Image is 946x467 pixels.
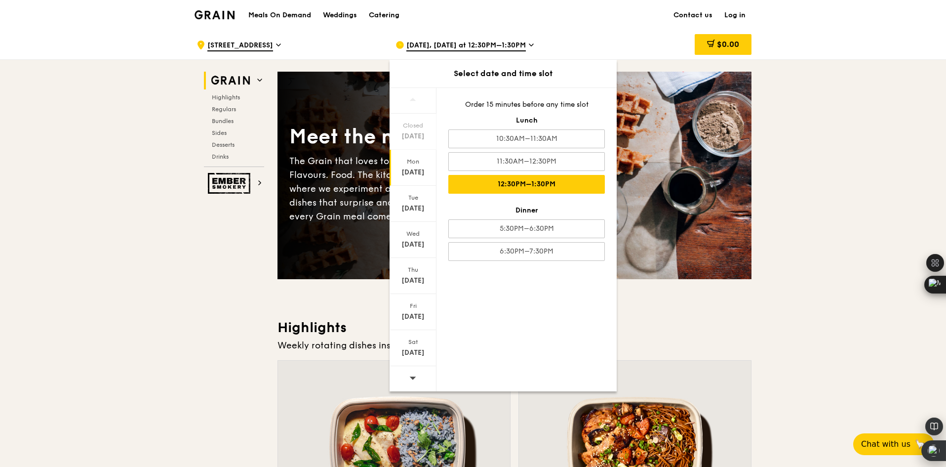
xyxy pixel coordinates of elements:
span: $0.00 [717,40,739,49]
div: 6:30PM–7:30PM [448,242,605,261]
div: 5:30PM–6:30PM [448,219,605,238]
button: Chat with us🦙 [853,433,934,455]
span: 🦙 [914,438,926,450]
span: Desserts [212,141,235,148]
span: Regulars [212,106,236,113]
img: Ember Smokery web logo [208,173,253,194]
div: Tue [391,194,435,202]
div: Meet the new Grain [289,124,514,150]
span: [STREET_ADDRESS] [207,41,273,51]
div: Select date and time slot [390,68,617,80]
div: Dinner [448,206,605,215]
div: [DATE] [391,348,435,358]
div: [DATE] [391,240,435,250]
img: Grain web logo [208,72,253,89]
span: Drinks [212,153,229,160]
div: [DATE] [391,204,435,213]
div: Thu [391,266,435,274]
div: Lunch [448,116,605,126]
div: 11:30AM–12:30PM [448,152,605,171]
h1: Meals On Demand [248,10,311,20]
span: Sides [212,129,227,136]
span: Bundles [212,118,234,125]
span: [DATE], [DATE] at 12:30PM–1:30PM [406,41,526,51]
div: Closed [391,122,435,129]
a: Contact us [668,0,718,30]
div: Wed [391,230,435,238]
div: Weekly rotating dishes inspired by flavours from around the world. [277,339,751,352]
div: 10:30AM–11:30AM [448,129,605,148]
div: Mon [391,158,435,166]
a: Log in [718,0,751,30]
div: The Grain that loves to play. With ingredients. Flavours. Food. The kitchen is our happy place, w... [289,154,514,223]
div: Sat [391,338,435,346]
span: Highlights [212,94,240,101]
span: Chat with us [861,438,910,450]
div: Catering [369,0,399,30]
a: Weddings [317,0,363,30]
div: 12:30PM–1:30PM [448,175,605,194]
div: Weddings [323,0,357,30]
div: Order 15 minutes before any time slot [448,100,605,110]
a: Catering [363,0,405,30]
div: [DATE] [391,312,435,322]
h3: Highlights [277,319,751,337]
div: [DATE] [391,168,435,177]
div: [DATE] [391,276,435,286]
div: Fri [391,302,435,310]
img: Grain [195,10,235,19]
div: [DATE] [391,131,435,141]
